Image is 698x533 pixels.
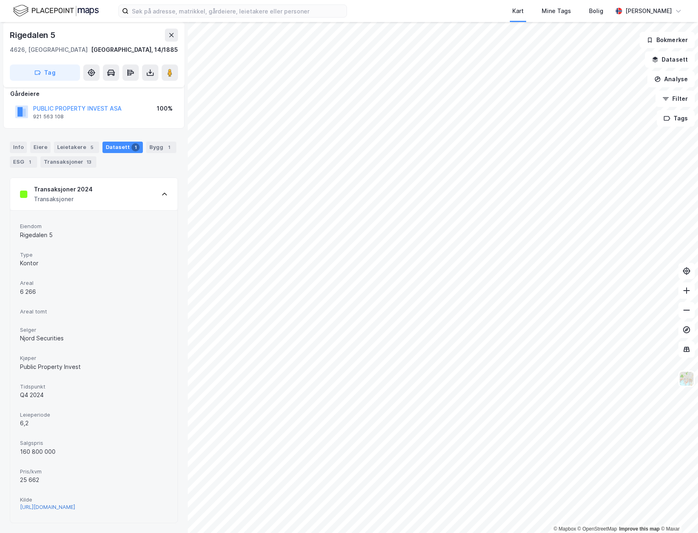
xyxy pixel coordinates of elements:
[20,383,168,390] span: Tidspunkt
[20,287,168,297] div: 6 266
[146,142,176,153] div: Bygg
[656,91,695,107] button: Filter
[20,326,168,333] span: Selger
[657,110,695,127] button: Tags
[10,142,27,153] div: Info
[40,156,96,168] div: Transaksjoner
[554,526,576,532] a: Mapbox
[13,4,99,18] img: logo.f888ab2527a4732fd821a326f86c7f29.svg
[10,156,37,168] div: ESG
[20,362,168,372] div: Public Property Invest
[88,143,96,151] div: 5
[589,6,603,16] div: Bolig
[20,496,168,503] span: Kilde
[657,494,698,533] iframe: Chat Widget
[20,258,168,268] div: Kontor
[10,89,178,99] div: Gårdeiere
[20,333,168,343] div: Njord Securities
[33,113,64,120] div: 921 563 108
[129,5,347,17] input: Søk på adresse, matrikkel, gårdeiere, leietakere eller personer
[20,440,168,446] span: Salgspris
[10,64,80,81] button: Tag
[578,526,617,532] a: OpenStreetMap
[10,45,88,55] div: 4626, [GEOGRAPHIC_DATA]
[20,447,168,457] div: 160 800 000
[54,142,99,153] div: Leietakere
[20,223,168,230] span: Eiendom
[34,184,93,194] div: Transaksjoner 2024
[20,251,168,258] span: Type
[679,371,694,386] img: Z
[619,526,660,532] a: Improve this map
[20,280,168,286] span: Areal
[20,504,75,511] button: [URL][DOMAIN_NAME]
[85,158,93,166] div: 13
[542,6,571,16] div: Mine Tags
[30,142,51,153] div: Eiere
[647,71,695,87] button: Analyse
[26,158,34,166] div: 1
[20,355,168,362] span: Kjøper
[10,29,57,42] div: Rigedalen 5
[102,142,143,153] div: Datasett
[625,6,672,16] div: [PERSON_NAME]
[91,45,178,55] div: [GEOGRAPHIC_DATA], 14/1885
[20,418,168,428] div: 6,2
[131,143,140,151] div: 1
[157,104,173,113] div: 100%
[20,308,168,315] span: Areal tomt
[20,411,168,418] span: Leieperiode
[20,390,168,400] div: Q4 2024
[512,6,524,16] div: Kart
[645,51,695,68] button: Datasett
[20,468,168,475] span: Pris/kvm
[34,194,93,204] div: Transaksjoner
[640,32,695,48] button: Bokmerker
[20,230,168,240] div: Rigedalen 5
[20,475,168,485] div: 25 662
[165,143,173,151] div: 1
